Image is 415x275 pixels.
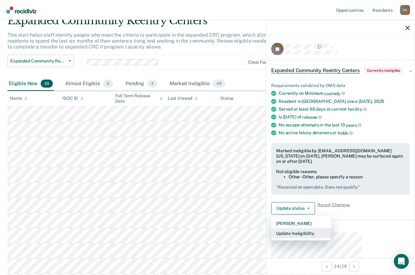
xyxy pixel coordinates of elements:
span: 6 [103,80,113,88]
div: Pending [124,77,158,91]
div: Not eligible reasons: [276,169,405,174]
button: Update Ineligibility [271,228,331,238]
span: 48 [213,80,225,88]
span: years [346,122,362,127]
div: Dropdown Menu [271,216,331,241]
button: Profile dropdown button [400,5,410,15]
div: Currently on Minimum [279,91,410,96]
span: release [302,115,322,120]
div: Marked ineligible by [EMAIL_ADDRESS][DOMAIN_NAME][US_STATE] on [DATE]. [PERSON_NAME] may be surfa... [276,148,405,164]
span: custody [324,91,345,96]
div: C K [400,5,410,15]
img: Recidiviz [7,7,36,13]
button: Update status [271,202,315,214]
dt: Incarceration [271,225,410,230]
div: Requirements validated by OMS data [271,83,410,88]
button: Previous Opportunity [322,261,332,271]
div: Last Viewed [168,96,198,101]
li: Other - Other, please specify a reason [289,174,405,180]
div: 24 / 28 [266,258,415,274]
div: No escape attempts in the last 10 [279,122,410,128]
div: Resident in [GEOGRAPHIC_DATA] since [DATE], [279,99,410,104]
div: Expanded Community Reentry CentersCurrently ineligible [266,61,415,80]
span: Expanded Community Reentry Centers [271,67,360,74]
div: Eligible Now [7,77,54,91]
button: Next Opportunity [349,261,359,271]
span: facility [348,107,367,112]
div: Open Intercom Messenger [394,254,409,269]
span: 23 [41,80,53,88]
div: Served at least 60 days at current [279,106,410,112]
span: Currently ineligible [365,67,403,74]
span: holds [338,131,353,135]
div: Status [220,96,234,101]
button: [PERSON_NAME] [271,218,331,228]
div: Clear facilities [248,60,279,65]
div: No active felony detainers or [279,130,410,136]
div: IDOC ID [62,96,84,101]
pre: " Received an open date. Does not qualify. " [276,184,405,190]
div: Name [10,96,27,101]
div: Almost Eligible [64,77,114,91]
div: Is [DATE] of [279,114,410,120]
p: This alert helps staff identify people who meet the criteria to participate in the expanded CRC p... [7,32,317,50]
span: 2025 [374,99,384,103]
div: Marked Ineligible [168,77,226,91]
span: 4 [147,80,157,88]
div: Expanded Community Reentry Centers [7,14,319,32]
span: Expanded Community Reentry Centers [10,58,66,64]
span: Revert Changes [317,202,350,214]
div: Full Term Release Date [115,93,163,104]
